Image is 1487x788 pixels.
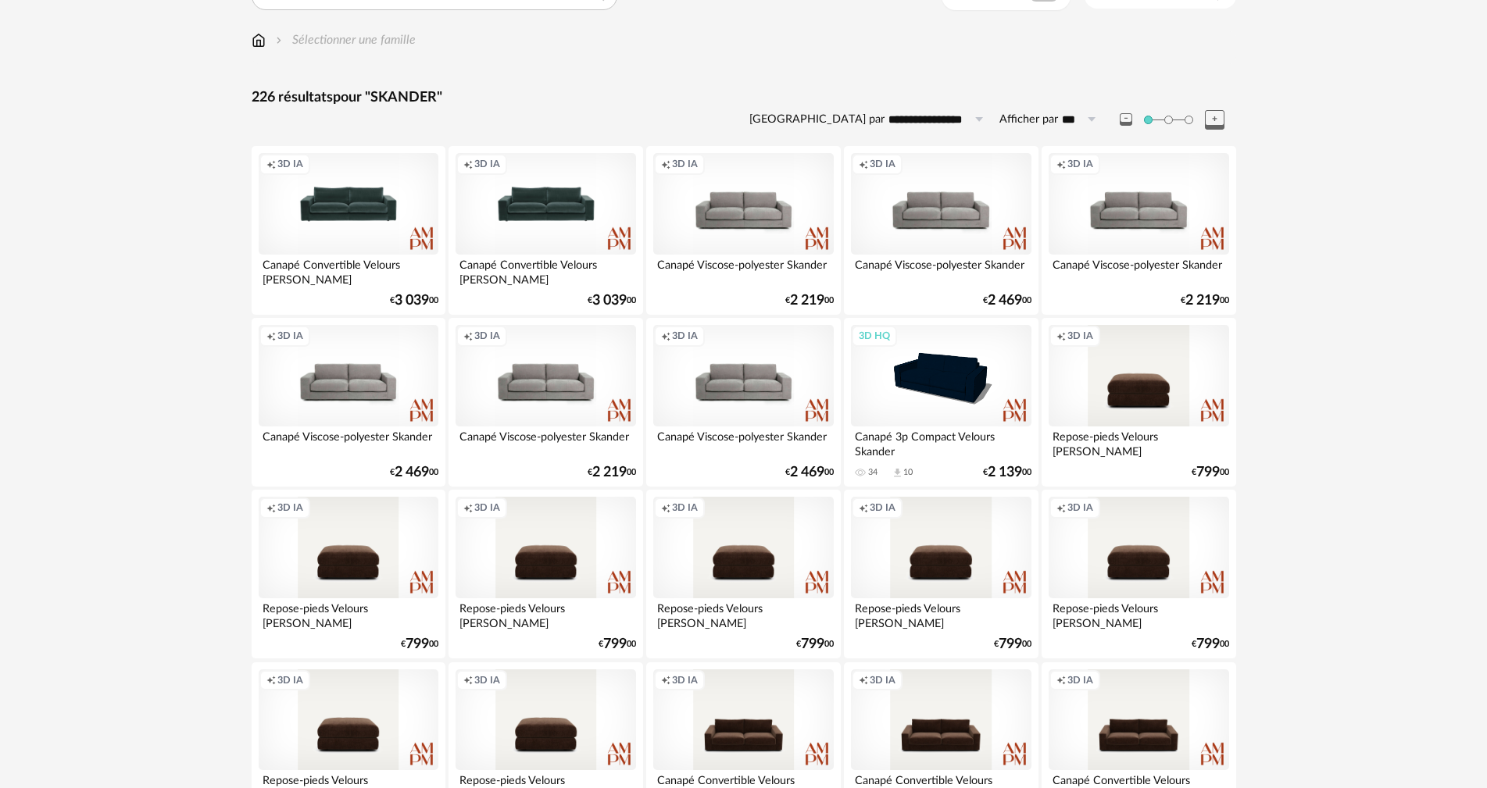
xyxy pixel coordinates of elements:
div: 3D HQ [852,326,897,346]
a: Creation icon 3D IA Canapé Convertible Velours [PERSON_NAME] €3 03900 [252,146,445,315]
span: 3D IA [672,158,698,170]
span: 799 [1196,639,1220,650]
span: 3D IA [474,674,500,686]
div: Repose-pieds Velours [PERSON_NAME] [1049,598,1228,629]
div: Sélectionner une famille [273,31,416,49]
span: 3D IA [870,674,895,686]
div: € 00 [390,295,438,306]
span: 3D IA [474,158,500,170]
div: Repose-pieds Velours [PERSON_NAME] [653,598,833,629]
div: Canapé Viscose-polyester Skander [456,426,635,458]
a: Creation icon 3D IA Repose-pieds Velours [PERSON_NAME] €79900 [449,490,642,658]
div: € 00 [785,295,834,306]
div: Canapé Viscose-polyester Skander [851,255,1031,286]
span: Creation icon [661,501,670,514]
div: Canapé Viscose-polyester Skander [259,426,438,458]
span: 799 [1196,467,1220,478]
a: Creation icon 3D IA Canapé Viscose-polyester Skander €2 46900 [252,318,445,487]
span: 2 469 [988,295,1022,306]
a: Creation icon 3D IA Canapé Viscose-polyester Skander €2 21900 [1042,146,1235,315]
span: 3D IA [672,674,698,686]
div: € 00 [588,295,636,306]
span: Creation icon [266,674,276,686]
span: Creation icon [463,330,473,342]
a: Creation icon 3D IA Canapé Viscose-polyester Skander €2 46900 [844,146,1038,315]
div: € 00 [1192,467,1229,478]
span: 3 039 [592,295,627,306]
span: 799 [999,639,1022,650]
img: svg+xml;base64,PHN2ZyB3aWR0aD0iMTYiIGhlaWdodD0iMTciIHZpZXdCb3g9IjAgMCAxNiAxNyIgZmlsbD0ibm9uZSIgeG... [252,31,266,49]
span: Creation icon [463,501,473,514]
div: Canapé 3p Compact Velours Skander [851,426,1031,458]
span: Creation icon [266,330,276,342]
span: 3D IA [277,674,303,686]
span: 2 219 [1185,295,1220,306]
div: € 00 [994,639,1031,650]
span: 3D IA [1067,674,1093,686]
span: Creation icon [266,501,276,514]
label: Afficher par [999,112,1058,127]
div: 34 [868,467,878,478]
span: 3D IA [277,158,303,170]
div: Repose-pieds Velours [PERSON_NAME] [259,598,438,629]
a: 3D HQ Canapé 3p Compact Velours Skander 34 Download icon 10 €2 13900 [844,318,1038,487]
span: pour "SKANDER" [333,91,442,105]
span: Creation icon [1056,158,1066,170]
span: 799 [801,639,824,650]
span: Creation icon [463,158,473,170]
a: Creation icon 3D IA Repose-pieds Velours [PERSON_NAME] €79900 [844,490,1038,658]
span: Download icon [892,467,903,479]
div: Repose-pieds Velours [PERSON_NAME] [851,598,1031,629]
span: 2 469 [790,467,824,478]
div: € 00 [1192,639,1229,650]
div: 10 [903,467,913,478]
div: Canapé Convertible Velours [PERSON_NAME] [259,255,438,286]
div: Canapé Viscose-polyester Skander [653,426,833,458]
div: € 00 [796,639,834,650]
span: 3D IA [672,501,698,514]
span: 3D IA [474,330,500,342]
label: [GEOGRAPHIC_DATA] par [749,112,885,127]
div: Canapé Convertible Velours [PERSON_NAME] [456,255,635,286]
span: 3D IA [474,501,500,514]
span: Creation icon [463,674,473,686]
a: Creation icon 3D IA Canapé Viscose-polyester Skander €2 46900 [646,318,840,487]
span: 2 139 [988,467,1022,478]
span: 2 469 [395,467,429,478]
span: Creation icon [266,158,276,170]
div: € 00 [1181,295,1229,306]
div: € 00 [983,467,1031,478]
span: 3D IA [870,158,895,170]
div: 226 résultats [252,89,1236,107]
div: € 00 [983,295,1031,306]
img: svg+xml;base64,PHN2ZyB3aWR0aD0iMTYiIGhlaWdodD0iMTYiIHZpZXdCb3g9IjAgMCAxNiAxNiIgZmlsbD0ibm9uZSIgeG... [273,31,285,49]
div: € 00 [588,467,636,478]
a: Creation icon 3D IA Repose-pieds Velours [PERSON_NAME] €79900 [1042,318,1235,487]
span: 3D IA [1067,501,1093,514]
span: 2 219 [592,467,627,478]
div: Canapé Viscose-polyester Skander [1049,255,1228,286]
span: 3D IA [277,501,303,514]
span: 3D IA [672,330,698,342]
div: € 00 [599,639,636,650]
a: Creation icon 3D IA Repose-pieds Velours [PERSON_NAME] €79900 [1042,490,1235,658]
span: 799 [603,639,627,650]
div: Repose-pieds Velours [PERSON_NAME] [456,598,635,629]
span: 3 039 [395,295,429,306]
div: € 00 [401,639,438,650]
span: Creation icon [1056,501,1066,514]
span: Creation icon [859,158,868,170]
span: 3D IA [1067,330,1093,342]
a: Creation icon 3D IA Canapé Convertible Velours [PERSON_NAME] €3 03900 [449,146,642,315]
span: 799 [406,639,429,650]
span: Creation icon [859,674,868,686]
span: Creation icon [661,158,670,170]
span: Creation icon [661,330,670,342]
span: Creation icon [1056,330,1066,342]
div: Repose-pieds Velours [PERSON_NAME] [1049,426,1228,458]
span: 3D IA [870,501,895,514]
a: Creation icon 3D IA Canapé Viscose-polyester Skander €2 21900 [449,318,642,487]
div: Canapé Viscose-polyester Skander [653,255,833,286]
span: Creation icon [859,501,868,514]
div: € 00 [390,467,438,478]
